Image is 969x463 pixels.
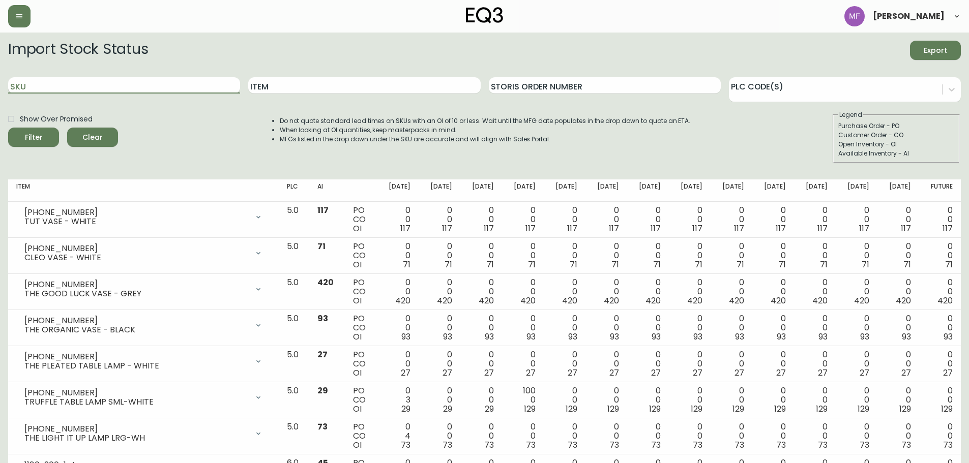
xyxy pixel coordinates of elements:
div: 0 0 [802,278,828,305]
div: 0 0 [385,206,410,233]
span: OI [353,367,362,379]
div: 0 0 [594,206,619,233]
span: 129 [816,403,828,415]
span: 129 [774,403,786,415]
div: 0 0 [552,206,577,233]
span: 71 [778,259,786,270]
th: AI [309,179,345,202]
div: 0 0 [760,314,786,342]
div: [PHONE_NUMBER] [24,208,248,217]
div: 0 0 [635,350,661,378]
li: Do not quote standard lead times on SKUs with an OI of 10 or less. Wait until the MFG date popula... [280,116,691,126]
span: 29 [317,385,328,396]
div: [PHONE_NUMBER] [24,424,248,434]
div: 0 0 [468,242,494,269]
div: Open Inventory - OI [838,140,954,149]
div: 0 0 [760,206,786,233]
span: 73 [693,439,702,451]
span: 117 [442,223,452,234]
div: 0 0 [594,386,619,414]
span: 27 [901,367,911,379]
span: 129 [899,403,911,415]
span: 73 [526,439,536,451]
span: 420 [437,295,452,306]
div: 0 0 [594,422,619,450]
span: 73 [735,439,744,451]
span: OI [353,331,362,343]
div: THE ORGANIC VASE - BLACK [24,325,248,334]
span: 27 [317,349,328,360]
span: 73 [651,439,661,451]
div: 0 0 [385,350,410,378]
span: 117 [609,223,619,234]
div: CLEO VASE - WHITE [24,253,248,262]
button: Export [910,41,961,60]
div: 0 0 [802,206,828,233]
span: 71 [695,259,702,270]
div: THE PLEATED TABLE LAMP - WHITE [24,361,248,371]
div: 0 0 [927,206,953,233]
div: 0 0 [427,278,452,305]
span: 129 [524,403,536,415]
div: 0 0 [886,386,911,414]
td: 5.0 [279,238,309,274]
span: 420 [896,295,911,306]
h2: Import Stock Status [8,41,148,60]
div: 0 0 [468,206,494,233]
span: 117 [484,223,494,234]
div: 0 0 [927,422,953,450]
div: 0 0 [468,350,494,378]
div: 0 0 [760,242,786,269]
div: 0 0 [760,278,786,305]
span: 117 [400,223,410,234]
span: 73 [901,439,911,451]
div: 0 0 [385,242,410,269]
div: [PHONE_NUMBER]TUT VASE - WHITE [16,206,271,228]
span: 129 [607,403,619,415]
span: 129 [941,403,953,415]
span: 71 [445,259,452,270]
span: 117 [317,204,329,216]
div: 0 0 [468,278,494,305]
div: 0 0 [510,242,536,269]
div: 0 0 [802,422,828,450]
td: 5.0 [279,274,309,310]
div: [PHONE_NUMBER] [24,388,248,397]
div: 0 0 [552,350,577,378]
span: 420 [395,295,410,306]
div: [PHONE_NUMBER]CLEO VASE - WHITE [16,242,271,264]
div: 0 0 [385,278,410,305]
div: 0 0 [719,242,744,269]
span: Clear [75,131,110,144]
td: 5.0 [279,346,309,382]
th: [DATE] [627,179,669,202]
div: 0 0 [677,314,702,342]
span: 420 [812,295,828,306]
div: 0 0 [385,314,410,342]
span: 129 [858,403,869,415]
div: 0 0 [427,314,452,342]
div: [PHONE_NUMBER] [24,280,248,289]
span: 420 [562,295,577,306]
span: 27 [818,367,828,379]
div: 0 0 [927,242,953,269]
div: 0 0 [594,278,619,305]
span: 93 [860,331,869,343]
div: 0 0 [719,422,744,450]
span: 27 [776,367,786,379]
div: 0 0 [927,314,953,342]
div: 0 0 [719,386,744,414]
div: 0 0 [552,242,577,269]
span: 93 [652,331,661,343]
span: 73 [776,439,786,451]
th: Item [8,179,279,202]
div: 0 0 [427,242,452,269]
span: 73 [443,439,452,451]
span: 129 [732,403,744,415]
span: 29 [401,403,410,415]
div: 0 3 [385,386,410,414]
th: [DATE] [794,179,836,202]
span: 129 [649,403,661,415]
span: 93 [818,331,828,343]
div: 0 0 [635,314,661,342]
